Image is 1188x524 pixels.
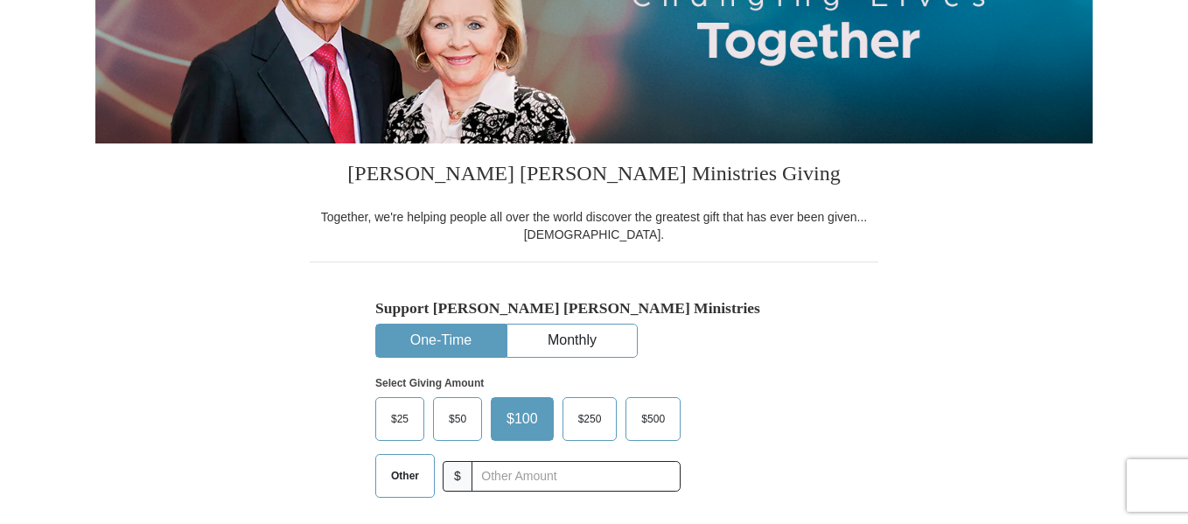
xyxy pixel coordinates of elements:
[382,406,417,432] span: $25
[472,461,681,492] input: Other Amount
[443,461,472,492] span: $
[375,299,813,318] h5: Support [PERSON_NAME] [PERSON_NAME] Ministries
[440,406,475,432] span: $50
[632,406,674,432] span: $500
[382,463,428,489] span: Other
[375,377,484,389] strong: Select Giving Amount
[570,406,611,432] span: $250
[498,406,547,432] span: $100
[376,325,506,357] button: One-Time
[507,325,637,357] button: Monthly
[310,143,878,208] h3: [PERSON_NAME] [PERSON_NAME] Ministries Giving
[310,208,878,243] div: Together, we're helping people all over the world discover the greatest gift that has ever been g...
